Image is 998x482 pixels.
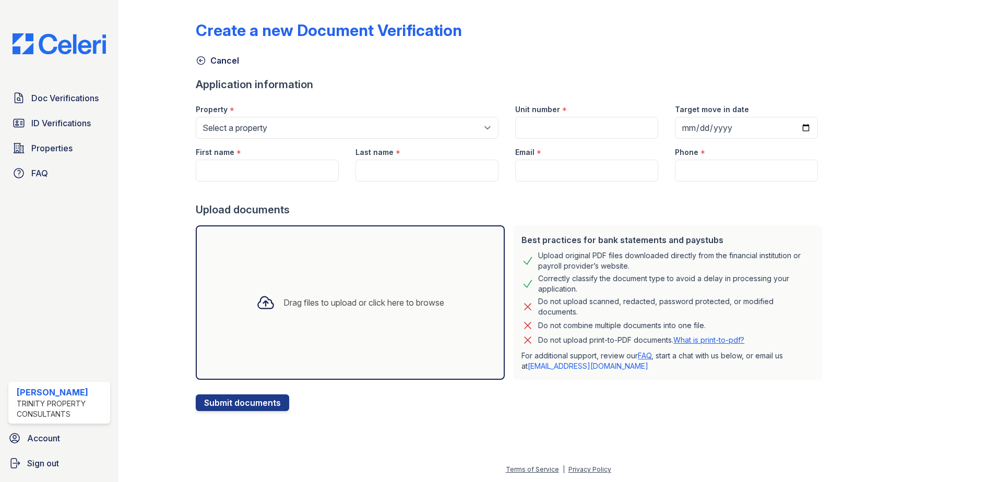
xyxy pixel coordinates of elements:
[506,465,559,473] a: Terms of Service
[31,167,48,179] span: FAQ
[196,104,228,115] label: Property
[196,54,239,67] a: Cancel
[563,465,565,473] div: |
[355,147,394,158] label: Last name
[283,296,444,309] div: Drag files to upload or click here to browse
[538,250,814,271] div: Upload original PDF files downloaded directly from the financial institution or payroll provider’...
[31,117,91,129] span: ID Verifications
[196,21,462,40] div: Create a new Document Verification
[8,163,110,184] a: FAQ
[538,296,814,317] div: Do not upload scanned, redacted, password protected, or modified documents.
[538,319,706,332] div: Do not combine multiple documents into one file.
[8,138,110,159] a: Properties
[4,428,114,449] a: Account
[27,432,60,444] span: Account
[196,77,826,92] div: Application information
[196,202,826,217] div: Upload documents
[17,386,106,399] div: [PERSON_NAME]
[538,335,744,345] p: Do not upload print-to-PDF documents.
[17,399,106,419] div: Trinity Property Consultants
[4,33,114,54] img: CE_Logo_Blue-a8612792a0a2168367f1c8372b55b34899dd931a85d93a1a3d3e32e68fde9ad4.png
[8,113,110,134] a: ID Verifications
[675,147,698,158] label: Phone
[515,147,534,158] label: Email
[521,351,814,371] p: For additional support, review our , start a chat with us below, or email us at
[8,88,110,109] a: Doc Verifications
[638,351,651,360] a: FAQ
[27,457,59,469] span: Sign out
[515,104,560,115] label: Unit number
[538,273,814,294] div: Correctly classify the document type to avoid a delay in processing your application.
[4,453,114,474] a: Sign out
[673,335,744,344] a: What is print-to-pdf?
[521,234,814,246] div: Best practices for bank statements and paystubs
[675,104,749,115] label: Target move in date
[31,92,99,104] span: Doc Verifications
[196,147,234,158] label: First name
[568,465,611,473] a: Privacy Policy
[31,142,73,154] span: Properties
[196,394,289,411] button: Submit documents
[528,362,648,370] a: [EMAIL_ADDRESS][DOMAIN_NAME]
